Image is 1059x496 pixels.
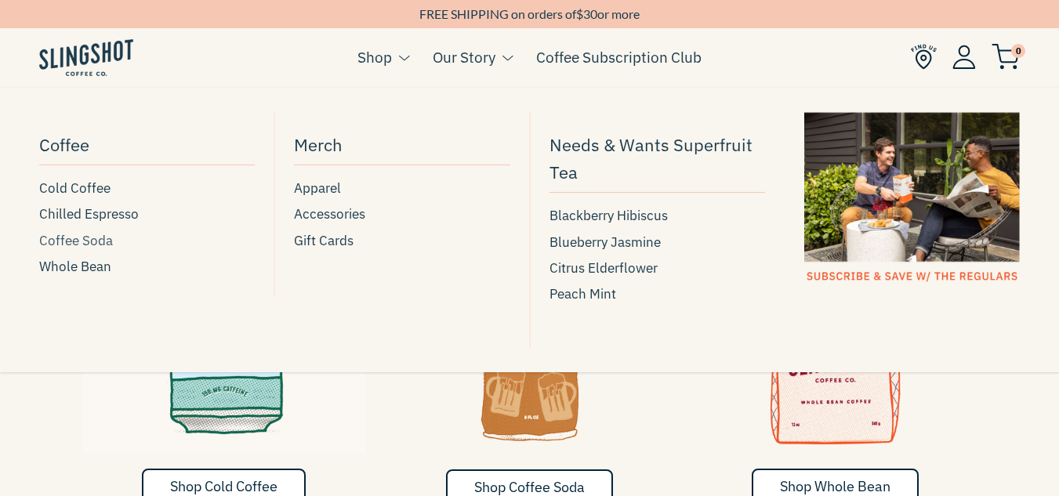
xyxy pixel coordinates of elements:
[294,178,510,199] a: Apparel
[294,230,354,252] span: Gift Cards
[780,477,890,495] span: Shop Whole Bean
[294,204,510,225] a: Accessories
[549,205,765,226] a: Blackberry Hibiscus
[992,48,1020,67] a: 0
[1011,44,1025,58] span: 0
[992,44,1020,70] img: cart
[952,45,976,69] img: Account
[549,205,668,226] span: Blackberry Hibiscus
[474,478,585,496] span: Shop Coffee Soda
[294,204,365,225] span: Accessories
[294,131,343,158] span: Merch
[549,258,658,279] span: Citrus Elderflower
[39,204,139,225] span: Chilled Espresso
[39,178,111,199] span: Cold Coffee
[549,284,765,305] a: Peach Mint
[294,127,510,165] a: Merch
[357,45,392,69] a: Shop
[39,230,113,252] span: Coffee Soda
[39,178,255,199] a: Cold Coffee
[294,230,510,252] a: Gift Cards
[911,44,937,70] img: Find Us
[549,232,765,253] a: Blueberry Jasmine
[39,204,255,225] a: Chilled Espresso
[433,45,495,69] a: Our Story
[549,284,616,305] span: Peach Mint
[549,131,765,186] span: Needs & Wants Superfruit Tea
[39,230,255,252] a: Coffee Soda
[536,45,702,69] a: Coffee Subscription Club
[549,258,765,279] a: Citrus Elderflower
[294,178,341,199] span: Apparel
[39,256,255,277] a: Whole Bean
[549,127,765,193] a: Needs & Wants Superfruit Tea
[583,6,597,21] span: 30
[576,6,583,21] span: $
[39,256,111,277] span: Whole Bean
[170,477,277,495] span: Shop Cold Coffee
[39,131,89,158] span: Coffee
[549,232,661,253] span: Blueberry Jasmine
[39,127,255,165] a: Coffee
